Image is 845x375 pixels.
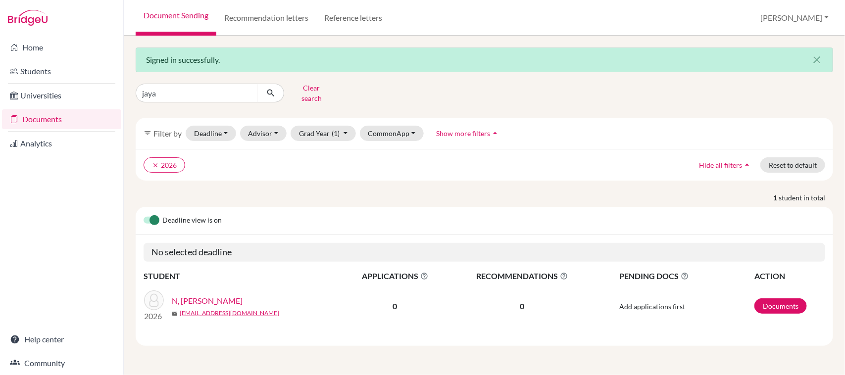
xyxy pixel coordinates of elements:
[153,129,182,138] span: Filter by
[2,353,121,373] a: Community
[342,270,448,282] span: APPLICATIONS
[490,128,500,138] i: arrow_drop_up
[144,290,164,310] img: N, Jayakumar
[436,129,490,138] span: Show more filters
[428,126,508,141] button: Show more filtersarrow_drop_up
[393,301,398,311] b: 0
[779,192,833,203] span: student in total
[144,310,164,322] p: 2026
[144,243,825,262] h5: No selected deadline
[699,161,742,169] span: Hide all filters
[144,270,342,282] th: STUDENT
[291,126,356,141] button: Grad Year(1)
[284,80,339,106] button: Clear search
[144,157,185,173] button: clear2026
[449,270,595,282] span: RECOMMENDATIONS
[186,126,236,141] button: Deadline
[801,48,833,72] button: Close
[172,311,178,317] span: mail
[619,270,753,282] span: PENDING DOCS
[756,8,833,27] button: [PERSON_NAME]
[2,86,121,105] a: Universities
[180,309,279,318] a: [EMAIL_ADDRESS][DOMAIN_NAME]
[152,162,159,169] i: clear
[2,109,121,129] a: Documents
[162,215,222,227] span: Deadline view is on
[144,129,151,137] i: filter_list
[742,160,752,170] i: arrow_drop_up
[136,84,258,102] input: Find student by name...
[172,295,243,307] a: N, [PERSON_NAME]
[332,129,340,138] span: (1)
[8,10,48,26] img: Bridge-U
[691,157,760,173] button: Hide all filtersarrow_drop_up
[2,38,121,57] a: Home
[811,54,823,66] i: close
[754,270,825,282] th: ACTION
[2,61,121,81] a: Students
[619,302,685,311] span: Add applications first
[773,192,779,203] strong: 1
[760,157,825,173] button: Reset to default
[2,329,121,349] a: Help center
[449,300,595,312] p: 0
[2,134,121,153] a: Analytics
[136,47,833,72] div: Signed in successfully.
[754,298,807,314] a: Documents
[360,126,424,141] button: CommonApp
[240,126,287,141] button: Advisor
